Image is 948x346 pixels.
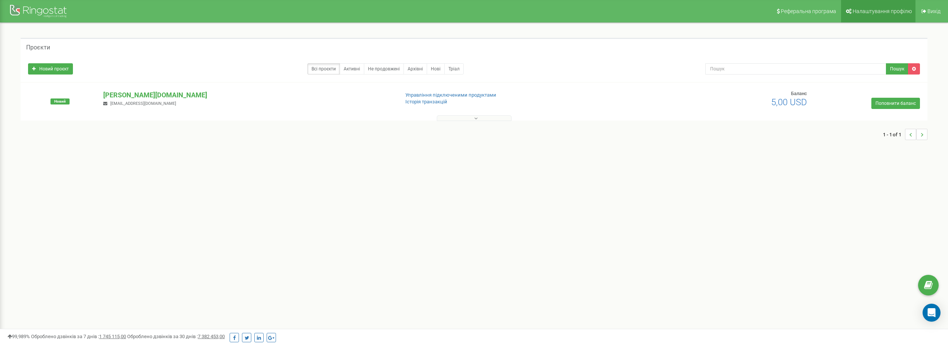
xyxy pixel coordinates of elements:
[103,90,393,100] p: [PERSON_NAME][DOMAIN_NAME]
[927,8,941,14] span: Вихід
[7,334,30,339] span: 99,989%
[404,63,427,75] a: Архівні
[28,63,73,75] a: Новий проєкт
[444,63,464,75] a: Тріал
[50,98,70,104] span: Новий
[923,304,941,322] div: Open Intercom Messenger
[883,129,905,140] span: 1 - 1 of 1
[340,63,364,75] a: Активні
[886,63,908,75] button: Пошук
[99,334,126,339] u: 1 745 115,00
[364,63,404,75] a: Не продовжені
[31,334,126,339] span: Оброблено дзвінків за 7 днів :
[26,44,50,51] h5: Проєкти
[127,334,225,339] span: Оброблено дзвінків за 30 днів :
[781,8,836,14] span: Реферальна програма
[307,63,340,75] a: Всі проєкти
[427,63,445,75] a: Нові
[853,8,912,14] span: Налаштування профілю
[791,91,807,96] span: Баланс
[110,101,176,106] span: [EMAIL_ADDRESS][DOMAIN_NAME]
[198,334,225,339] u: 7 382 453,00
[705,63,886,75] input: Пошук
[405,92,496,98] a: Управління підключеними продуктами
[883,121,927,148] nav: ...
[771,97,807,107] span: 5,00 USD
[871,98,920,109] a: Поповнити баланс
[405,99,447,104] a: Історія транзакцій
